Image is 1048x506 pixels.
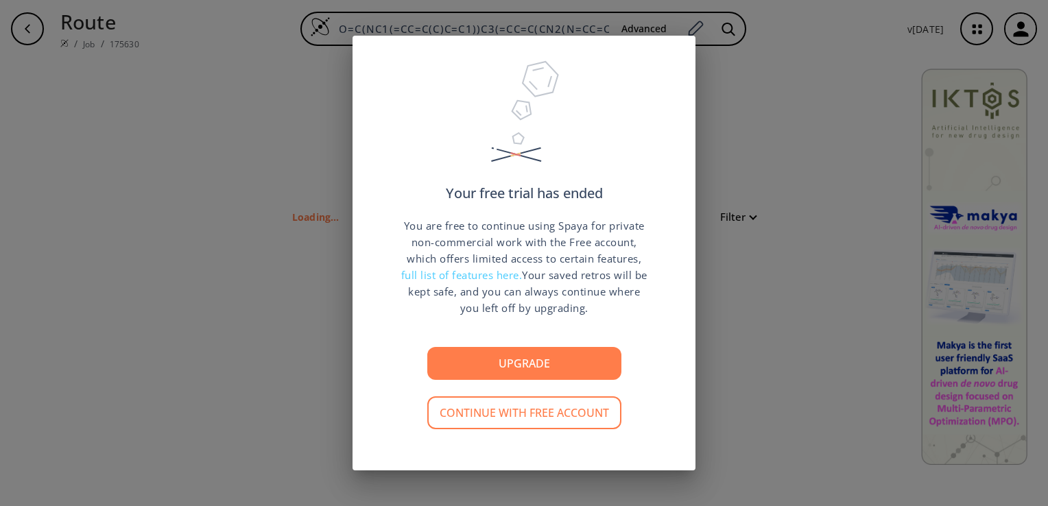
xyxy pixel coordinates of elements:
span: full list of features here. [401,268,523,282]
p: Your free trial has ended [446,186,603,200]
button: Upgrade [427,347,621,380]
p: You are free to continue using Spaya for private non-commercial work with the Free account, which... [401,217,647,316]
img: Trial Ended [485,56,563,186]
button: Continue with free account [427,396,621,429]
